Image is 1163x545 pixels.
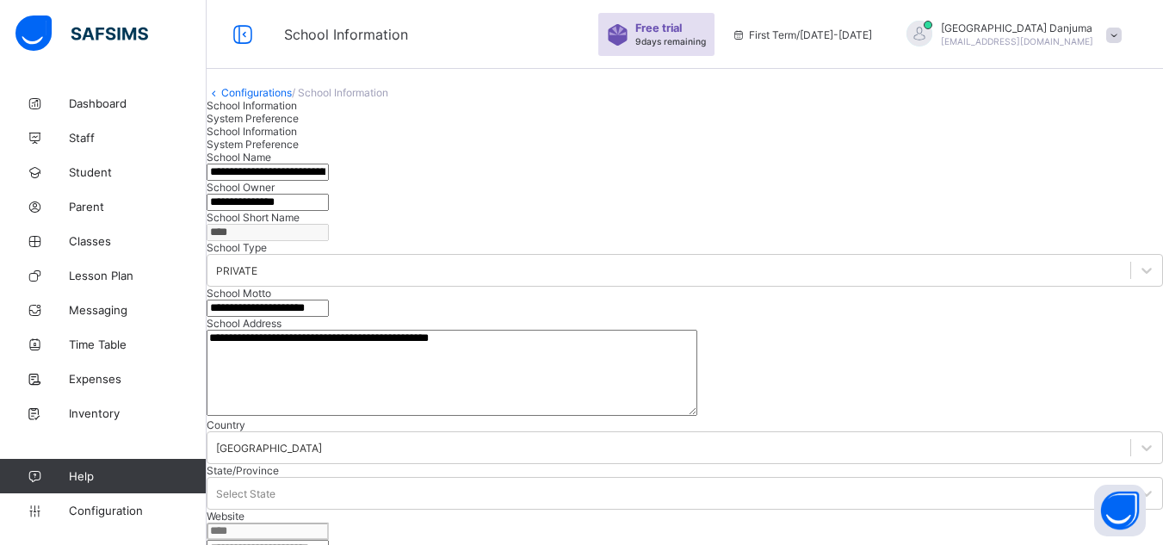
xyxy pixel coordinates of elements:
[635,36,706,46] span: 9 days remaining
[69,406,207,420] span: Inventory
[207,181,275,194] label: School Owner
[207,510,244,523] label: Website
[69,338,207,351] span: Time Table
[207,138,299,151] span: System Preference
[207,287,271,300] label: School Motto
[216,487,275,500] div: Select State
[941,36,1093,46] span: [EMAIL_ADDRESS][DOMAIN_NAME]
[207,211,300,224] label: School Short Name
[216,264,257,277] div: PRIVATE
[607,24,628,46] img: sticker-purple.71386a28dfed39d6af7621340158ba97.svg
[635,22,697,34] span: Free trial
[15,15,148,52] img: safsims
[69,504,206,517] span: Configuration
[69,131,207,145] span: Staff
[941,22,1093,34] span: [GEOGRAPHIC_DATA] Danjuma
[69,303,207,317] span: Messaging
[69,234,207,248] span: Classes
[216,442,322,455] div: [GEOGRAPHIC_DATA]
[69,269,207,282] span: Lesson Plan
[69,96,207,110] span: Dashboard
[207,151,271,164] label: School Name
[207,125,297,138] span: School Information
[69,469,206,483] span: Help
[292,86,388,99] span: / School Information
[889,21,1130,49] div: IranyangDanjuma
[207,112,299,125] span: System Preference
[69,200,207,214] span: Parent
[284,26,408,43] span: School Information
[207,464,279,477] span: State/Province
[207,317,281,330] label: School Address
[207,418,245,431] span: Country
[221,86,292,99] a: Configurations
[207,241,267,254] span: School Type
[1094,485,1146,536] button: Open asap
[69,165,207,179] span: Student
[732,28,872,41] span: session/term information
[207,99,297,112] span: School Information
[69,372,207,386] span: Expenses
